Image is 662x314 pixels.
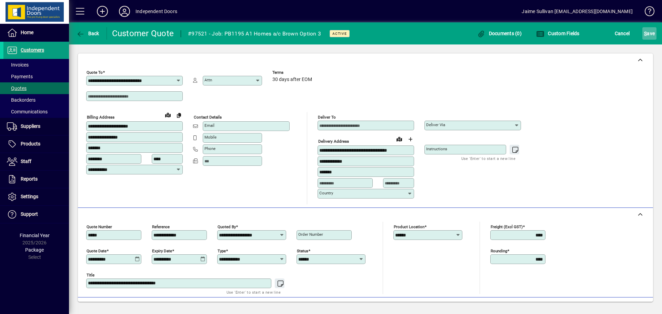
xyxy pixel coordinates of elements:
span: Staff [21,159,31,164]
button: Cancel [613,27,632,40]
button: Profile [113,5,136,18]
span: Customers [21,47,44,53]
mat-label: Type [218,248,226,253]
span: Reports [21,176,38,182]
button: Copy to Delivery address [173,110,184,121]
button: Back [74,27,101,40]
a: Backorders [3,94,69,106]
a: Communications [3,106,69,118]
span: Package [25,247,44,253]
mat-label: Deliver To [318,115,336,120]
mat-label: Email [204,123,214,128]
mat-label: Rounding [491,248,507,253]
mat-label: Country [319,191,333,195]
mat-label: Title [87,272,94,277]
mat-label: Quote date [87,248,107,253]
mat-label: Reference [152,224,170,229]
span: Home [21,30,33,35]
mat-label: Mobile [204,135,217,140]
mat-label: Quote To [87,70,103,75]
mat-label: Attn [204,78,212,82]
span: Terms [272,70,314,75]
mat-label: Status [297,248,308,253]
a: Reports [3,171,69,188]
a: Staff [3,153,69,170]
span: Documents (0) [477,31,522,36]
a: Settings [3,188,69,205]
span: Invoices [7,62,29,68]
span: Cancel [615,28,630,39]
mat-label: Product location [394,224,424,229]
span: Payments [7,74,33,79]
button: Choose address [405,134,416,145]
button: Product History [413,301,454,313]
span: Back [76,31,99,36]
div: #97521 - Job: PB1195 A1 Homes a/c Brown Option 3 [188,28,321,39]
span: 30 days after EOM [272,77,312,82]
a: Knowledge Base [640,1,653,24]
a: Products [3,135,69,153]
div: Customer Quote [112,28,174,39]
button: Product [603,301,638,313]
span: Quotes [7,85,27,91]
button: Documents (0) [475,27,523,40]
a: Quotes [3,82,69,94]
mat-label: Expiry date [152,248,172,253]
span: Product History [416,301,451,312]
div: Independent Doors [136,6,177,17]
mat-label: Phone [204,146,215,151]
button: Add [91,5,113,18]
span: Support [21,211,38,217]
mat-label: Instructions [426,146,447,151]
mat-label: Quoted by [218,224,236,229]
mat-label: Quote number [87,224,112,229]
span: Products [21,141,40,146]
a: View on map [162,109,173,120]
mat-label: Freight (excl GST) [491,224,523,229]
span: S [644,31,647,36]
mat-label: Deliver via [426,122,445,127]
span: Custom Fields [536,31,580,36]
span: Backorders [7,97,36,103]
span: ave [644,28,655,39]
button: Save [642,27,656,40]
div: Jaime Sullivan [EMAIL_ADDRESS][DOMAIN_NAME] [522,6,633,17]
span: Settings [21,194,38,199]
span: Suppliers [21,123,40,129]
mat-hint: Use 'Enter' to start a new line [461,154,515,162]
a: Invoices [3,59,69,71]
mat-label: Order number [298,232,323,237]
mat-hint: Use 'Enter' to start a new line [227,288,281,296]
a: Suppliers [3,118,69,135]
span: Communications [7,109,48,114]
span: Product [606,301,634,312]
button: Custom Fields [534,27,581,40]
a: Home [3,24,69,41]
span: Active [332,31,347,36]
span: Financial Year [20,233,50,238]
a: Payments [3,71,69,82]
a: Support [3,206,69,223]
a: View on map [394,133,405,144]
app-page-header-button: Back [69,27,107,40]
